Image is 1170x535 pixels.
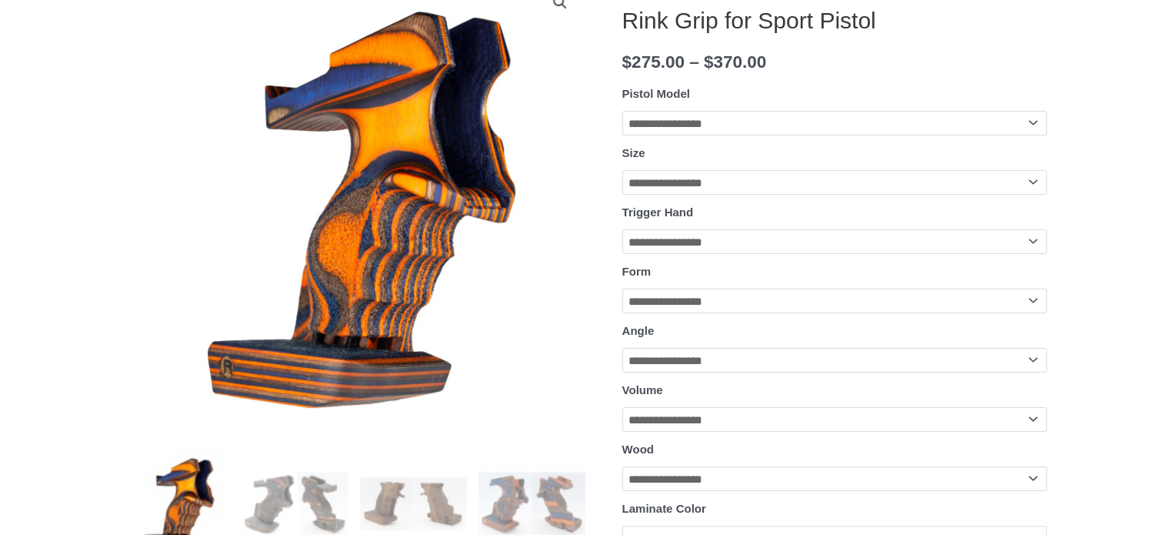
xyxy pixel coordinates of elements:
label: Pistol Model [622,87,690,100]
label: Wood [622,443,654,456]
label: Form [622,265,652,278]
span: – [689,52,699,72]
label: Volume [622,383,663,396]
label: Size [622,146,645,159]
bdi: 275.00 [622,52,685,72]
label: Laminate Color [622,502,706,515]
bdi: 370.00 [704,52,766,72]
h1: Rink Grip for Sport Pistol [622,7,1047,35]
span: $ [704,52,714,72]
label: Trigger Hand [622,206,694,219]
span: $ [622,52,632,72]
label: Angle [622,324,655,337]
